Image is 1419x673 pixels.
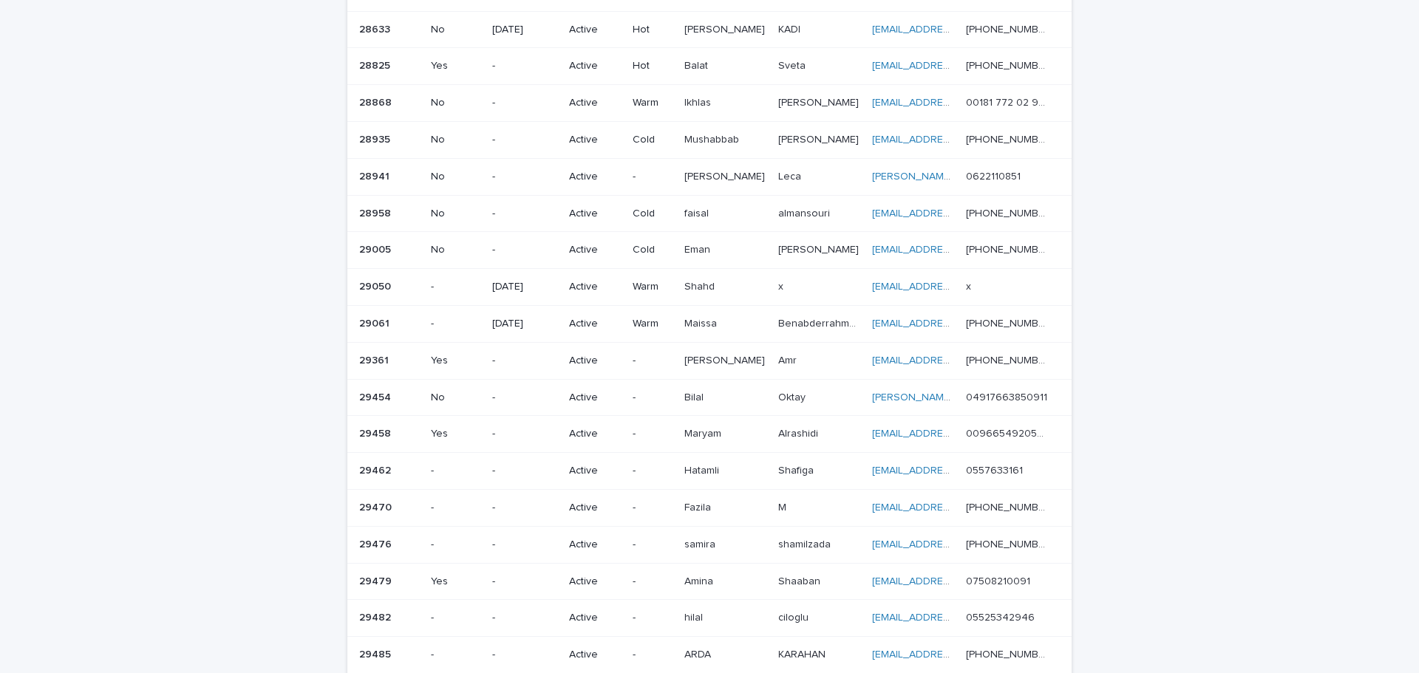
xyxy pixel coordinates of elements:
p: KARAHAN [778,646,828,661]
p: - [492,539,557,551]
p: No [431,171,480,183]
p: - [633,575,672,588]
p: [PERSON_NAME] [684,168,768,183]
a: [EMAIL_ADDRESS][DOMAIN_NAME] [872,428,1039,439]
a: [EMAIL_ADDRESS][DOMAIN_NAME] [872,24,1039,35]
p: Active [569,281,622,293]
p: Amina [684,573,716,588]
p: - [431,612,480,624]
p: - [431,539,480,551]
p: [PHONE_NUMBER] [966,315,1051,330]
a: [EMAIL_ADDRESS][DOMAIN_NAME] [872,281,1039,292]
p: 05525342946 [966,609,1038,624]
p: [PHONE_NUMBER] [966,241,1051,256]
p: - [431,281,480,293]
p: 00966549205849 [966,425,1051,440]
a: [EMAIL_ADDRESS][DOMAIN_NAME] [872,502,1039,513]
p: Active [569,539,622,551]
p: [DATE] [492,281,557,293]
p: 28958 [359,205,394,220]
p: - [492,649,557,661]
p: - [492,575,557,588]
p: Warm [633,281,672,293]
p: No [431,97,480,109]
p: No [431,134,480,146]
p: 0622110851 [966,168,1024,183]
p: - [633,355,672,367]
p: Active [569,502,622,514]
p: Yes [431,355,480,367]
tr: 2905029050 -[DATE]ActiveWarmShahdShahd xx [EMAIL_ADDRESS][DOMAIN_NAME] xx [347,269,1072,306]
p: 00181 772 02 903 [966,94,1051,109]
p: 29485 [359,646,394,661]
p: 29482 [359,609,394,624]
p: [PHONE_NUMBER] [966,352,1051,367]
p: [DATE] [492,24,557,36]
p: 29470 [359,499,395,514]
p: - [492,502,557,514]
p: 28868 [359,94,395,109]
tr: 2947629476 --Active-samirasamira shamilzadashamilzada [EMAIL_ADDRESS][DOMAIN_NAME] [PHONE_NUMBER]... [347,526,1072,563]
p: 29361 [359,352,392,367]
p: Warm [633,318,672,330]
p: [PHONE_NUMBER] [966,131,1051,146]
p: Oktay [778,389,809,404]
tr: 2886828868 No-ActiveWarmIkhlasIkhlas [PERSON_NAME][PERSON_NAME] [EMAIL_ADDRESS][PERSON_NAME][DOMA... [347,85,1072,122]
p: Mushabbab [684,131,742,146]
p: 29458 [359,425,394,440]
p: Shahd [684,278,718,293]
p: - [492,392,557,404]
tr: 2893528935 No-ActiveColdMushabbabMushabbab [PERSON_NAME][PERSON_NAME] [EMAIL_ADDRESS][DOMAIN_NAME... [347,121,1072,158]
p: 29050 [359,278,394,293]
p: - [492,171,557,183]
a: [EMAIL_ADDRESS][DOMAIN_NAME] [872,612,1039,623]
tr: 2946229462 --Active-HatamliHatamli ShafigaShafiga [EMAIL_ADDRESS][DOMAIN_NAME] 05576331610557633161 [347,453,1072,490]
tr: 2948229482 --Active-hilalhilal cilogluciloglu [EMAIL_ADDRESS][DOMAIN_NAME] 0552534294605525342946 [347,600,1072,637]
p: - [633,428,672,440]
a: [EMAIL_ADDRESS][DOMAIN_NAME] [872,465,1039,476]
a: [EMAIL_ADDRESS][PERSON_NAME][DOMAIN_NAME] [872,98,1120,108]
p: Ikhlas [684,94,714,109]
p: Active [569,465,622,477]
a: [EMAIL_ADDRESS][PERSON_NAME][DOMAIN_NAME] [872,245,1120,255]
tr: 2882528825 Yes-ActiveHotBalatBalat SvetaSveta [EMAIL_ADDRESS][DOMAIN_NAME] [PHONE_NUMBER][PHONE_N... [347,48,1072,85]
p: - [492,60,557,72]
p: - [633,649,672,661]
p: Fazila [684,499,714,514]
p: No [431,208,480,220]
p: 0557633161 [966,462,1026,477]
p: Benabderrahmane [778,315,863,330]
tr: 2945829458 Yes-Active-MaryamMaryam AlrashidiAlrashidi [EMAIL_ADDRESS][DOMAIN_NAME] 00966549205849... [347,416,1072,453]
p: Cold [633,134,672,146]
p: 29479 [359,573,395,588]
p: - [492,612,557,624]
tr: 2894128941 No-Active-[PERSON_NAME][PERSON_NAME] LecaLeca [PERSON_NAME][EMAIL_ADDRESS][DOMAIN_NAME... [347,158,1072,195]
p: - [633,392,672,404]
p: [PHONE_NUMBER] [966,205,1051,220]
p: Active [569,244,622,256]
p: ARDA [684,646,714,661]
a: [EMAIL_ADDRESS][DOMAIN_NAME] [872,355,1039,366]
a: [EMAIL_ADDRESS][DOMAIN_NAME] [872,576,1039,587]
tr: 2947929479 Yes-Active-AminaAmina ShaabanShaaban [EMAIL_ADDRESS][DOMAIN_NAME] 0750821009107508210091 [347,563,1072,600]
p: [PHONE_NUMBER] [966,499,1051,514]
a: [PERSON_NAME][EMAIL_ADDRESS][DOMAIN_NAME] [872,171,1120,182]
p: - [492,134,557,146]
p: Active [569,428,622,440]
p: Maissa [684,315,720,330]
p: Maryam [684,425,724,440]
p: No [431,392,480,404]
p: Amr [778,352,800,367]
p: Hot [633,24,672,36]
p: [PERSON_NAME] [684,352,768,367]
p: Active [569,208,622,220]
p: samira [684,536,718,551]
p: [PERSON_NAME] [778,131,862,146]
tr: 2945429454 No-Active-BilalBilal OktayOktay [PERSON_NAME][EMAIL_ADDRESS][DOMAIN_NAME] 049176638509... [347,379,1072,416]
p: Active [569,392,622,404]
p: 04917663850911 [966,389,1050,404]
tr: 2900529005 No-ActiveColdEmanEman [PERSON_NAME][PERSON_NAME] [EMAIL_ADDRESS][PERSON_NAME][DOMAIN_N... [347,232,1072,269]
p: - [633,465,672,477]
a: [EMAIL_ADDRESS][DOMAIN_NAME] [872,134,1039,145]
p: [PERSON_NAME] [778,241,862,256]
